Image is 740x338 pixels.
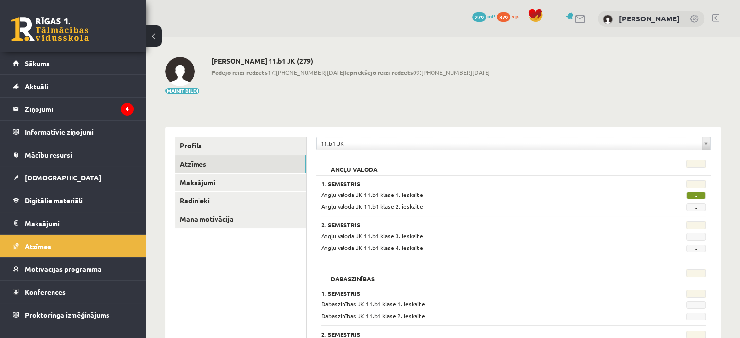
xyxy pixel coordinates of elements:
[25,59,50,68] span: Sākums
[25,212,134,234] legend: Maksājumi
[321,232,423,240] span: Angļu valoda JK 11.b1 klase 3. ieskaite
[321,244,423,251] span: Angļu valoda JK 11.b1 klase 4. ieskaite
[11,17,89,41] a: Rīgas 1. Tālmācības vidusskola
[13,235,134,257] a: Atzīmes
[686,203,706,211] span: -
[321,180,639,187] h3: 1. Semestris
[25,173,101,182] span: [DEMOGRAPHIC_DATA]
[25,121,134,143] legend: Informatīvie ziņojumi
[13,189,134,212] a: Digitālie materiāli
[686,301,706,309] span: -
[321,137,698,150] span: 11.b1 JK
[13,303,134,326] a: Proktoringa izmēģinājums
[25,150,72,159] span: Mācību resursi
[686,233,706,241] span: -
[472,12,495,20] a: 279 mP
[25,310,109,319] span: Proktoringa izmēģinājums
[321,300,425,308] span: Dabaszinības JK 11.b1 klase 1. ieskaite
[165,88,199,94] button: Mainīt bildi
[686,313,706,320] span: -
[13,258,134,280] a: Motivācijas programma
[321,221,639,228] h3: 2. Semestris
[321,191,423,198] span: Angļu valoda JK 11.b1 klase 1. ieskaite
[13,121,134,143] a: Informatīvie ziņojumi
[321,202,423,210] span: Angļu valoda JK 11.b1 klase 2. ieskaite
[13,52,134,74] a: Sākums
[121,103,134,116] i: 4
[211,68,490,77] span: 17:[PHONE_NUMBER][DATE] 09:[PHONE_NUMBER][DATE]
[25,265,102,273] span: Motivācijas programma
[321,331,639,338] h3: 2. Semestris
[512,12,518,20] span: xp
[13,166,134,189] a: [DEMOGRAPHIC_DATA]
[317,137,710,150] a: 11.b1 JK
[603,15,613,24] img: Marta Broka
[686,192,706,199] span: -
[619,14,680,23] a: [PERSON_NAME]
[25,82,48,90] span: Aktuāli
[165,57,195,86] img: Marta Broka
[25,242,51,250] span: Atzīmes
[686,245,706,252] span: -
[13,212,134,234] a: Maksājumi
[321,269,384,279] h2: Dabaszinības
[321,160,387,170] h2: Angļu valoda
[175,174,306,192] a: Maksājumi
[487,12,495,20] span: mP
[25,98,134,120] legend: Ziņojumi
[175,155,306,173] a: Atzīmes
[13,281,134,303] a: Konferences
[321,312,425,320] span: Dabaszinības JK 11.b1 klase 2. ieskaite
[321,290,639,297] h3: 1. Semestris
[497,12,510,22] span: 379
[25,196,83,205] span: Digitālie materiāli
[497,12,523,20] a: 379 xp
[13,98,134,120] a: Ziņojumi4
[25,287,66,296] span: Konferences
[175,137,306,155] a: Profils
[13,75,134,97] a: Aktuāli
[175,192,306,210] a: Radinieki
[211,69,268,76] b: Pēdējo reizi redzēts
[13,143,134,166] a: Mācību resursi
[211,57,490,65] h2: [PERSON_NAME] 11.b1 JK (279)
[175,210,306,228] a: Mana motivācija
[344,69,413,76] b: Iepriekšējo reizi redzēts
[472,12,486,22] span: 279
